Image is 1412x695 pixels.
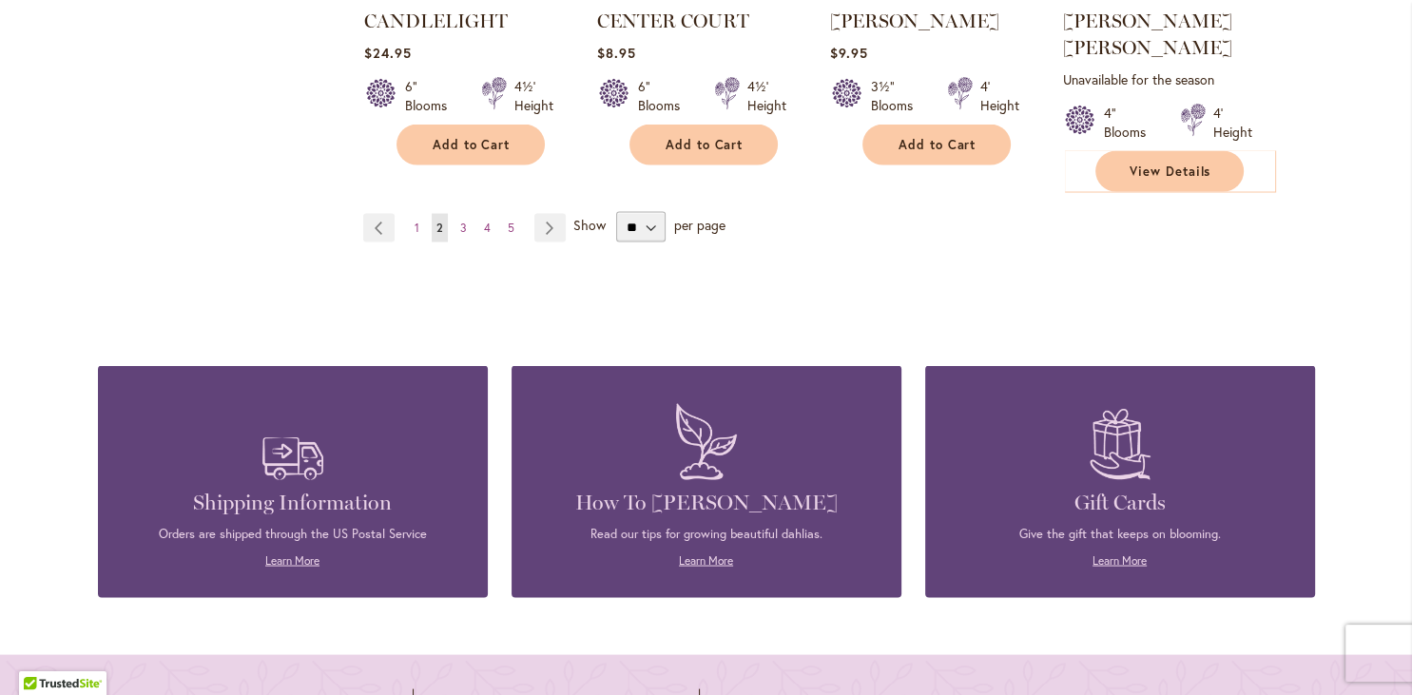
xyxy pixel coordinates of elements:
[455,213,472,241] a: 3
[1063,69,1275,87] p: Unavailable for the season
[540,489,873,515] h4: How To [PERSON_NAME]
[126,489,459,515] h4: Shipping Information
[573,216,606,234] span: Show
[597,43,636,61] span: $8.95
[1213,103,1252,141] div: 4' Height
[830,43,868,61] span: $9.95
[397,124,545,164] button: Add to Cart
[597,9,749,31] a: CENTER COURT
[830,9,999,31] a: [PERSON_NAME]
[503,213,519,241] a: 5
[364,9,508,31] a: CANDLELIGHT
[666,136,744,152] span: Add to Cart
[460,220,467,234] span: 3
[980,76,1019,114] div: 4' Height
[747,76,786,114] div: 4½' Height
[954,489,1286,515] h4: Gift Cards
[14,627,68,681] iframe: Launch Accessibility Center
[629,124,778,164] button: Add to Cart
[364,43,412,61] span: $24.95
[674,216,725,234] span: per page
[265,552,319,567] a: Learn More
[1093,552,1147,567] a: Learn More
[954,525,1286,542] p: Give the gift that keeps on blooming.
[433,136,511,152] span: Add to Cart
[540,525,873,542] p: Read our tips for growing beautiful dahlias.
[514,76,553,114] div: 4½' Height
[679,552,733,567] a: Learn More
[1095,150,1244,191] a: View Details
[638,76,691,114] div: 6" Blooms
[1130,163,1211,179] span: View Details
[862,124,1011,164] button: Add to Cart
[436,220,443,234] span: 2
[899,136,977,152] span: Add to Cart
[484,220,491,234] span: 4
[508,220,514,234] span: 5
[410,213,424,241] a: 1
[1063,9,1232,58] a: [PERSON_NAME] [PERSON_NAME]
[126,525,459,542] p: Orders are shipped through the US Postal Service
[415,220,419,234] span: 1
[405,76,458,114] div: 6" Blooms
[871,76,924,114] div: 3½" Blooms
[1104,103,1157,141] div: 4" Blooms
[479,213,495,241] a: 4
